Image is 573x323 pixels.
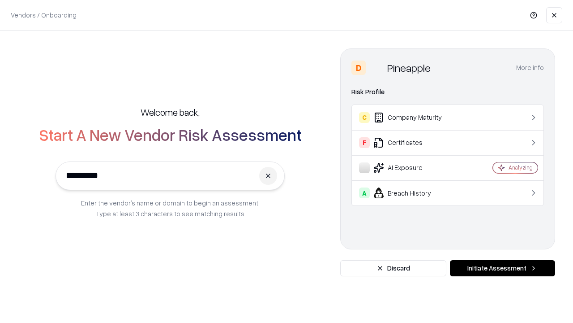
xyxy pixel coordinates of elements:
[359,162,466,173] div: AI Exposure
[359,188,466,198] div: Breach History
[340,260,446,276] button: Discard
[359,112,370,123] div: C
[516,60,544,76] button: More info
[387,61,431,75] div: Pineapple
[11,10,77,20] p: Vendors / Onboarding
[359,137,370,148] div: F
[351,61,366,75] div: D
[450,260,555,276] button: Initiate Assessment
[359,112,466,123] div: Company Maturity
[39,126,302,144] h2: Start A New Vendor Risk Assessment
[141,106,200,118] h5: Welcome back,
[509,164,533,171] div: Analyzing
[359,137,466,148] div: Certificates
[351,87,544,97] div: Risk Profile
[359,188,370,198] div: A
[369,61,384,75] img: Pineapple
[81,197,260,219] p: Enter the vendor’s name or domain to begin an assessment. Type at least 3 characters to see match...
